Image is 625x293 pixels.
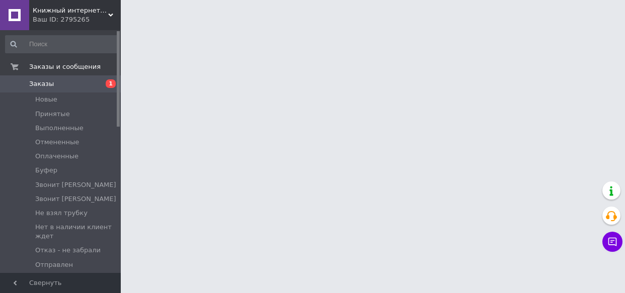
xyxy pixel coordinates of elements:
[29,79,54,88] span: Заказы
[35,124,84,133] span: Выполненные
[602,232,622,252] button: Чат с покупателем
[35,223,117,241] span: Нет в наличии клиент ждет
[35,260,73,269] span: Отправлен
[5,35,118,53] input: Поиск
[35,95,57,104] span: Новые
[35,209,88,218] span: Не взял трубку
[35,194,116,204] span: Звонит [PERSON_NAME]
[33,6,108,15] span: Книжный интернет - магазин "Лучшие книги"
[35,110,70,119] span: Принятые
[35,180,116,189] span: Звонит [PERSON_NAME]
[35,152,79,161] span: Оплаченные
[29,62,101,71] span: Заказы и сообщения
[35,138,79,147] span: Отмененные
[35,246,101,255] span: Отказ - не забрали
[106,79,116,88] span: 1
[35,166,57,175] span: Буфер
[33,15,121,24] div: Ваш ID: 2795265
